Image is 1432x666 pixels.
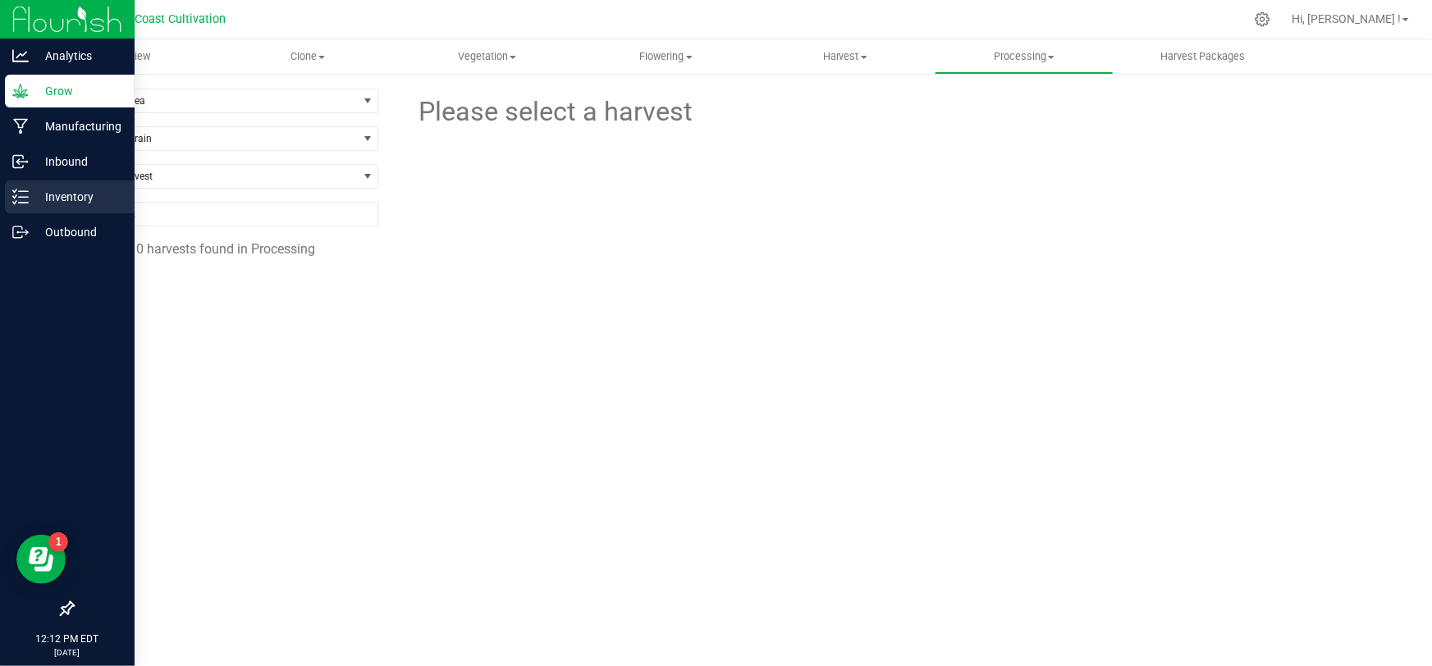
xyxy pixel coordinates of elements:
[48,532,68,552] iframe: Resource center unread badge
[72,239,378,259] div: 0 harvests found in Processing
[73,127,357,150] span: Filter by Strain
[1139,49,1268,64] span: Harvest Packages
[12,83,29,99] inline-svg: Grow
[12,153,29,170] inline-svg: Inbound
[1292,12,1401,25] span: Hi, [PERSON_NAME] !
[29,187,127,207] p: Inventory
[357,89,377,112] span: select
[16,535,66,584] iframe: Resource center
[7,646,127,659] p: [DATE]
[1114,39,1292,74] a: Harvest Packages
[73,89,357,112] span: Filter by area
[397,39,576,74] a: Vegetation
[219,49,396,64] span: Clone
[73,203,377,226] input: NO DATA FOUND
[29,222,127,242] p: Outbound
[756,39,935,74] a: Harvest
[1252,11,1273,27] div: Manage settings
[12,118,29,135] inline-svg: Manufacturing
[12,48,29,64] inline-svg: Analytics
[29,116,127,136] p: Manufacturing
[757,49,934,64] span: Harvest
[218,39,397,74] a: Clone
[109,12,226,26] span: East Coast Cultivation
[29,81,127,101] p: Grow
[936,49,1113,64] span: Processing
[12,224,29,240] inline-svg: Outbound
[29,46,127,66] p: Analytics
[73,165,357,188] span: Find a Harvest
[416,92,693,132] span: Please select a harvest
[578,49,755,64] span: Flowering
[398,49,575,64] span: Vegetation
[29,152,127,171] p: Inbound
[577,39,756,74] a: Flowering
[7,632,127,646] p: 12:12 PM EDT
[12,189,29,205] inline-svg: Inventory
[935,39,1114,74] a: Processing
